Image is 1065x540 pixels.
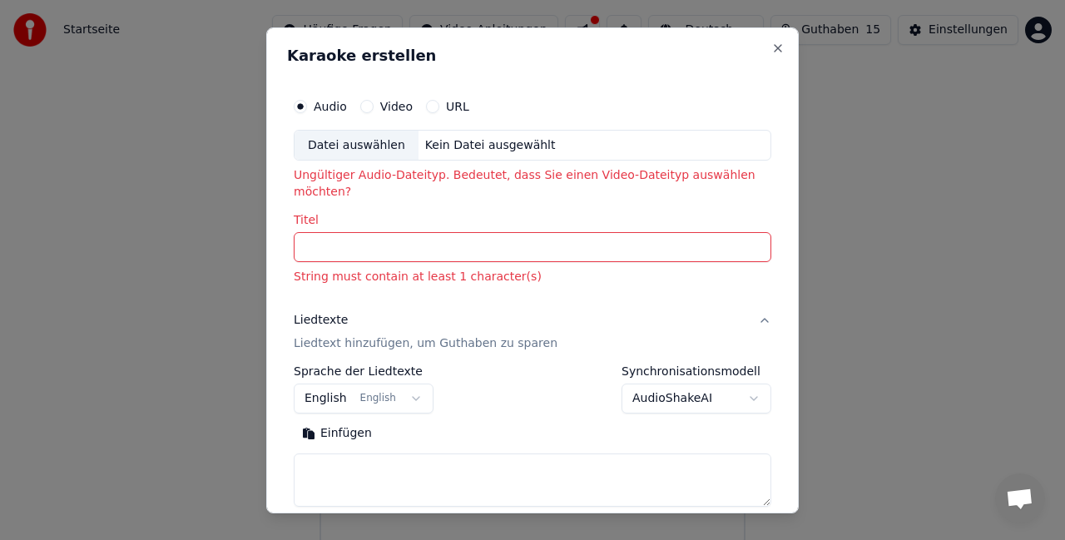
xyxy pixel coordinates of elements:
[294,365,433,377] label: Sprache der Liedtexte
[380,100,413,111] label: Video
[294,420,380,447] button: Einfügen
[622,365,771,377] label: Synchronisationsmodell
[419,136,562,153] div: Kein Datei ausgewählt
[314,100,347,111] label: Audio
[295,130,419,160] div: Datei auswählen
[294,312,348,329] div: Liedtexte
[294,214,771,225] label: Titel
[287,47,778,62] h2: Karaoke erstellen
[294,167,771,201] p: Ungültiger Audio-Dateityp. Bedeutet, dass Sie einen Video-Dateityp auswählen möchten?
[294,269,771,285] p: String must contain at least 1 character(s)
[294,299,771,365] button: LiedtexteLiedtext hinzufügen, um Guthaben zu sparen
[446,100,469,111] label: URL
[294,335,557,352] p: Liedtext hinzufügen, um Guthaben zu sparen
